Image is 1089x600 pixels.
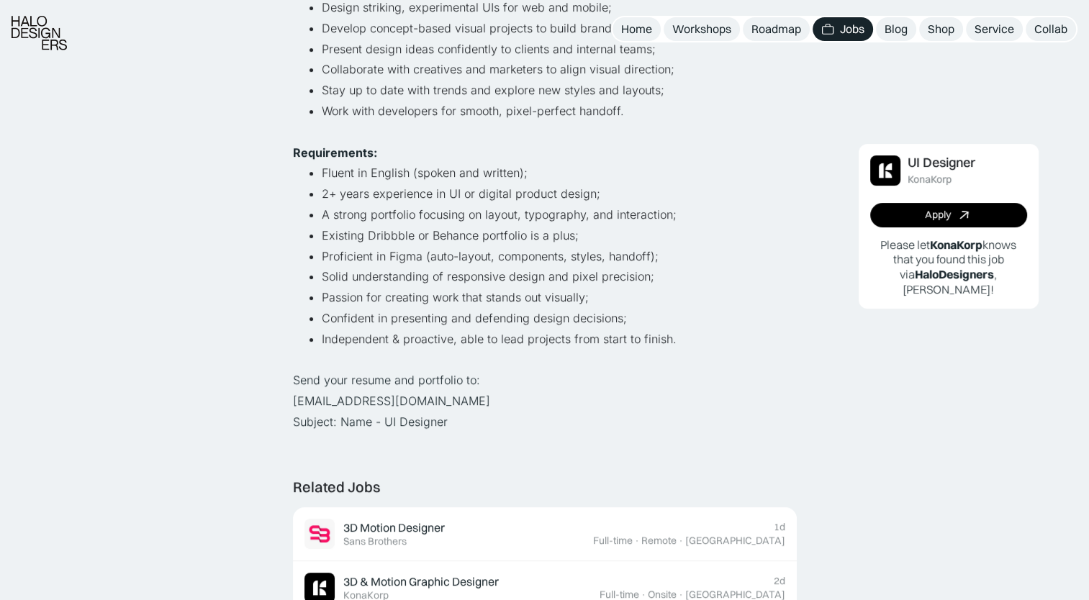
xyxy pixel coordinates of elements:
[774,521,785,533] div: 1d
[322,163,797,183] li: Fluent in English (spoken and written);
[876,17,916,41] a: Blog
[870,203,1027,227] a: Apply
[322,287,797,308] li: Passion for creating work that stands out visually;
[322,101,797,122] li: Work with developers for smooth, pixel-perfect handoff.
[1026,17,1076,41] a: Collab
[293,370,797,432] p: Send your resume and portfolio to: [EMAIL_ADDRESS][DOMAIN_NAME] Subject: Name - UI Designer
[322,329,797,350] li: Independent & proactive, able to lead projects from start to finish.
[930,237,982,252] b: KonaKorp
[919,17,963,41] a: Shop
[322,80,797,101] li: Stay up to date with trends and explore new styles and layouts;
[593,535,633,547] div: Full-time
[322,59,797,80] li: Collaborate with creatives and marketers to align visual direction;
[840,22,864,37] div: Jobs
[322,266,797,287] li: Solid understanding of responsive design and pixel precision;
[774,575,785,587] div: 2d
[613,17,661,41] a: Home
[908,173,952,186] div: KonaKorp
[664,17,740,41] a: Workshops
[1034,22,1067,37] div: Collab
[870,155,900,186] img: Job Image
[678,535,684,547] div: ·
[751,22,801,37] div: Roadmap
[641,535,677,547] div: Remote
[322,204,797,225] li: A strong portfolio focusing on layout, typography, and interaction;
[743,17,810,41] a: Roadmap
[685,535,785,547] div: [GEOGRAPHIC_DATA]
[870,237,1027,297] p: Please let knows that you found this job via , [PERSON_NAME]!
[928,22,954,37] div: Shop
[293,478,380,496] div: Related Jobs
[634,535,640,547] div: ·
[322,246,797,267] li: Proficient in Figma (auto-layout, components, styles, handoff);
[343,535,407,547] div: Sans Brothers
[885,22,908,37] div: Blog
[975,22,1014,37] div: Service
[322,18,797,39] li: Develop concept-based visual projects to build brand presence;
[672,22,731,37] div: Workshops
[304,519,335,549] img: Job Image
[925,209,951,222] div: Apply
[908,155,975,171] div: UI Designer
[293,350,797,371] p: ‍
[322,225,797,246] li: Existing Dribbble or Behance portfolio is a plus;
[322,308,797,329] li: Confident in presenting and defending design decisions;
[621,22,652,37] div: Home
[293,145,377,160] strong: Requirements:
[343,520,445,535] div: 3D Motion Designer
[915,268,994,282] b: HaloDesigners
[322,183,797,204] li: 2+ years experience in UI or digital product design;
[966,17,1023,41] a: Service
[293,507,797,561] a: Job Image3D Motion DesignerSans Brothers1dFull-time·Remote·[GEOGRAPHIC_DATA]
[813,17,873,41] a: Jobs
[343,574,499,589] div: 3D & Motion Graphic Designer
[322,39,797,60] li: Present design ideas confidently to clients and internal teams;
[293,122,797,142] p: ‍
